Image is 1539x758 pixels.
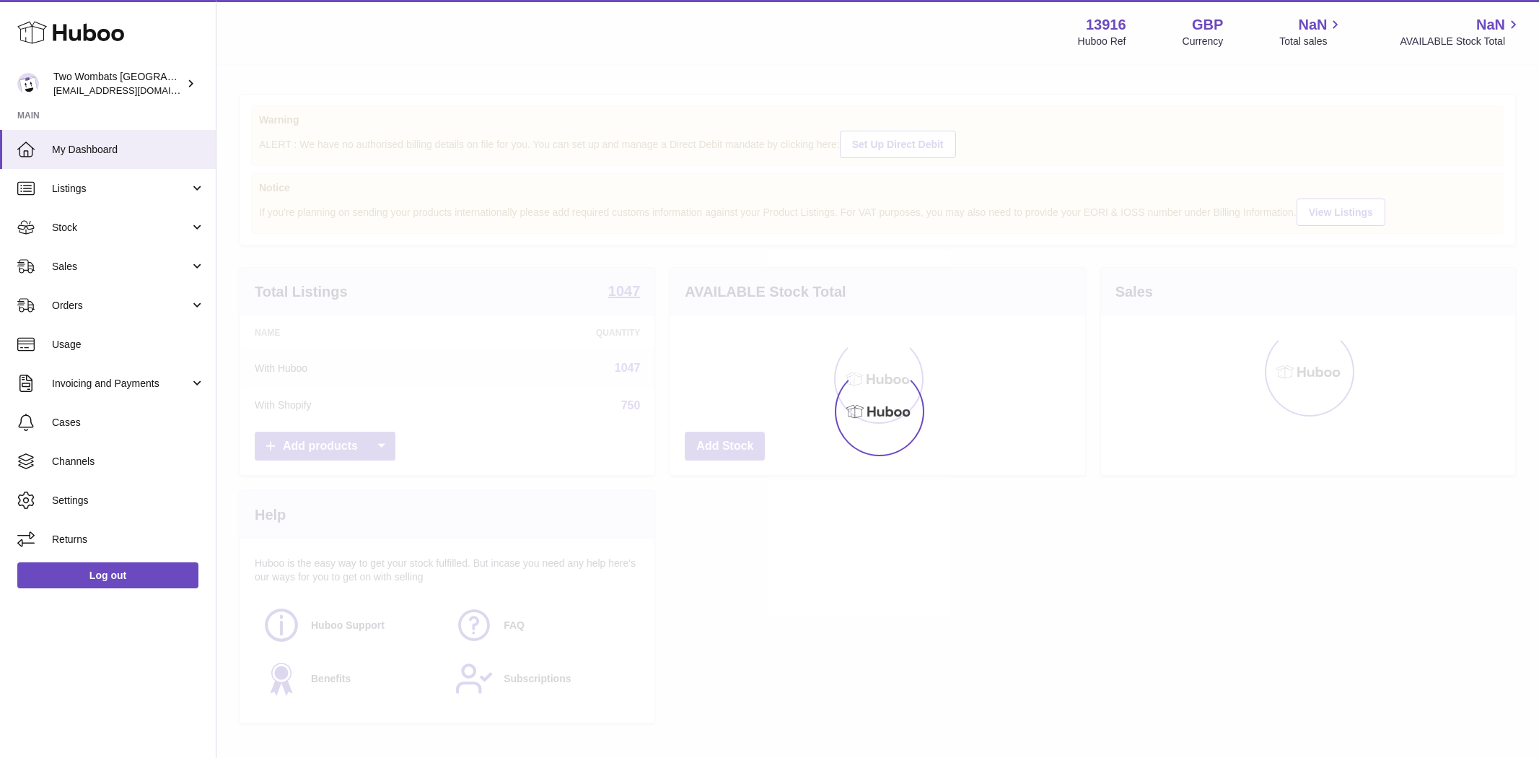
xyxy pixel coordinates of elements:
[52,338,205,352] span: Usage
[53,84,212,96] span: [EMAIL_ADDRESS][DOMAIN_NAME]
[52,260,190,274] span: Sales
[52,299,190,313] span: Orders
[52,416,205,430] span: Cases
[1298,15,1327,35] span: NaN
[52,455,205,469] span: Channels
[1279,15,1343,48] a: NaN Total sales
[17,562,198,588] a: Log out
[17,73,39,95] img: internalAdmin-13916@internal.huboo.com
[52,377,190,391] span: Invoicing and Payments
[1279,35,1343,48] span: Total sales
[1400,15,1522,48] a: NaN AVAILABLE Stock Total
[52,221,190,235] span: Stock
[52,182,190,196] span: Listings
[52,494,205,507] span: Settings
[1078,35,1126,48] div: Huboo Ref
[52,143,205,157] span: My Dashboard
[1476,15,1505,35] span: NaN
[1183,35,1224,48] div: Currency
[53,70,183,97] div: Two Wombats [GEOGRAPHIC_DATA]
[1086,15,1126,35] strong: 13916
[1400,35,1522,48] span: AVAILABLE Stock Total
[1192,15,1223,35] strong: GBP
[52,533,205,546] span: Returns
